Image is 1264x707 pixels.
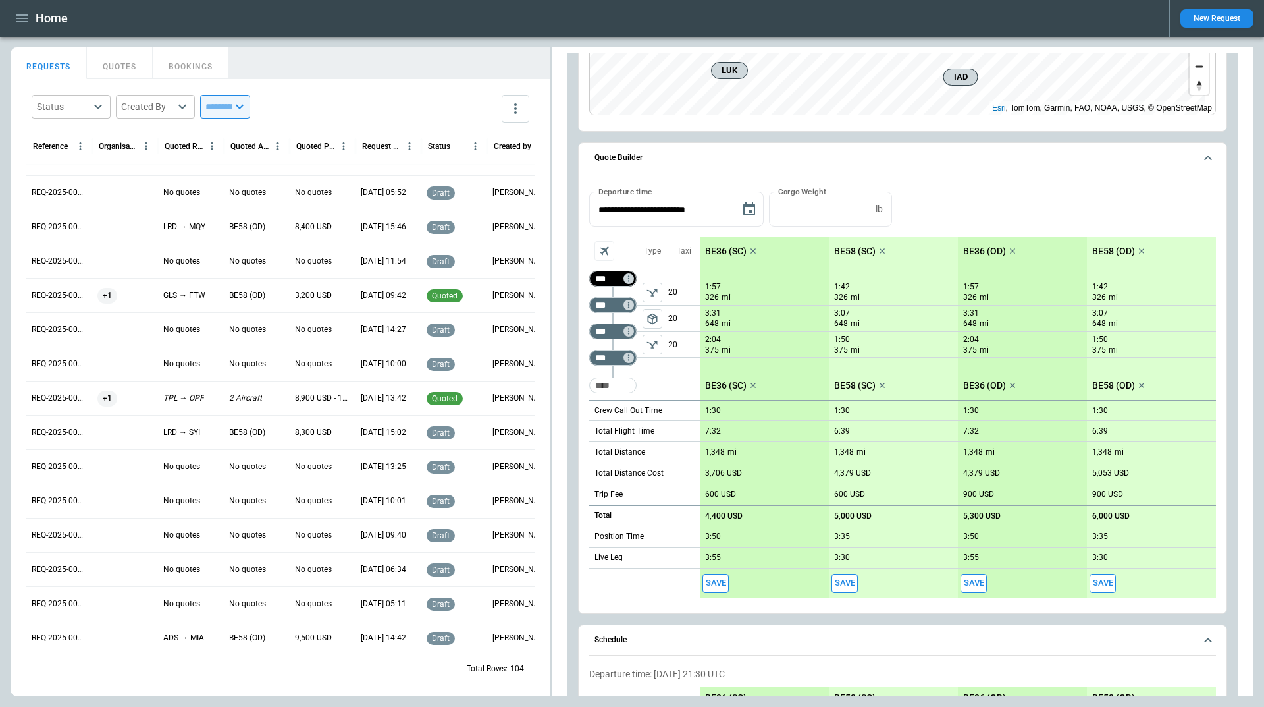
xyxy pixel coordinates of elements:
p: No quotes [229,358,266,370]
p: Taxi [677,246,691,257]
span: Save this aircraft quote and copy details to clipboard [1090,574,1116,593]
button: Save [831,574,858,593]
p: No quotes [229,256,266,267]
p: mi [727,447,737,458]
p: George O'Bryan [492,598,548,609]
button: REQUESTS [11,47,87,79]
button: left aligned [643,309,662,329]
p: 3:31 [963,308,979,318]
p: No quotes [163,461,200,472]
p: BE36 (OD) [963,246,1006,257]
p: BE36 (SC) [705,380,747,391]
button: Quoted Route column menu [203,138,221,155]
p: No quotes [163,358,200,370]
p: 8,400 USD [295,221,332,233]
p: No quotes [229,495,266,507]
span: draft [429,463,452,472]
p: Ben Gundermann [492,324,548,335]
p: BE58 (SC) [834,380,876,391]
p: 08/27/2025 06:34 [361,564,406,575]
p: REQ-2025-000266 [32,461,87,472]
p: LRD → SYI [163,427,200,438]
p: mi [980,318,989,329]
p: No quotes [229,530,266,541]
p: No quotes [295,358,332,370]
p: BE58 (OD) [229,290,265,301]
p: 900 USD [963,490,994,499]
p: 1,348 [963,447,983,457]
p: George O'Bryan [492,495,548,507]
p: 08/26/2025 14:42 [361,633,406,644]
h6: Total [594,511,612,520]
div: , TomTom, Garmin, FAO, NOAA, USGS, © OpenStreetMap [992,101,1212,115]
p: No quotes [229,324,266,335]
p: 648 [705,318,719,329]
p: 8,300 USD [295,427,332,438]
p: Allen Maki [492,427,548,438]
p: REQ-2025-000267 [32,427,87,438]
p: 08/29/2025 09:40 [361,530,406,541]
p: Trip Fee [594,489,623,500]
div: Quote Builder [589,192,1216,598]
p: mi [980,345,989,356]
p: mi [851,292,860,303]
div: Quoted Price [296,142,335,151]
p: 3:35 [834,532,850,542]
p: 1:50 [1092,335,1108,345]
div: Status [428,142,450,151]
span: IAD [949,71,972,84]
span: draft [429,257,452,266]
div: Too short [589,350,637,366]
p: 6:39 [1092,426,1108,436]
p: 3:31 [705,308,721,318]
p: Ben Gundermann [492,393,548,404]
label: Cargo Weight [778,186,826,197]
p: 3:30 [834,553,850,563]
p: No quotes [163,324,200,335]
button: Quoted Aircraft column menu [269,138,286,155]
p: REQ-2025-000261 [32,633,87,644]
p: REQ-2025-000263 [32,564,87,575]
p: 326 [834,292,848,303]
p: 648 [963,318,977,329]
p: 1,348 [834,447,854,457]
span: draft [429,428,452,438]
p: 7:32 [705,426,721,436]
span: draft [429,497,452,506]
p: mi [1109,292,1118,303]
p: George O'Bryan [492,461,548,472]
span: +1 [97,279,117,312]
p: 7:32 [963,426,979,436]
p: 09/12/2025 05:52 [361,187,406,198]
p: 3:07 [1092,308,1108,318]
h1: Home [36,11,68,26]
p: REQ-2025-000274 [32,187,87,198]
p: No quotes [229,187,266,198]
p: REQ-2025-000264 [32,530,87,541]
p: 9,500 USD [295,633,332,644]
p: Position Time [594,531,644,542]
div: Status [37,100,90,113]
p: 326 [1092,292,1106,303]
p: 326 [963,292,977,303]
p: mi [856,447,866,458]
a: Esri [992,103,1006,113]
button: left aligned [643,335,662,354]
span: Aircraft selection [594,241,614,261]
label: Departure time [598,186,652,197]
p: 1:50 [834,335,850,345]
button: Request Created At (UTC-05:00) column menu [401,138,418,155]
p: No quotes [163,564,200,575]
p: No quotes [163,530,200,541]
button: left aligned [643,283,662,302]
p: REQ-2025-000269 [32,358,87,370]
p: 1:57 [963,282,979,292]
p: 09/03/2025 13:25 [361,461,406,472]
p: mi [1109,345,1118,356]
p: TPL → OPF [163,393,204,404]
p: 4,379 USD [834,468,871,478]
p: mi [1115,447,1124,458]
p: 3:55 [705,553,721,563]
div: Reference [33,142,68,151]
p: 648 [1092,318,1106,329]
